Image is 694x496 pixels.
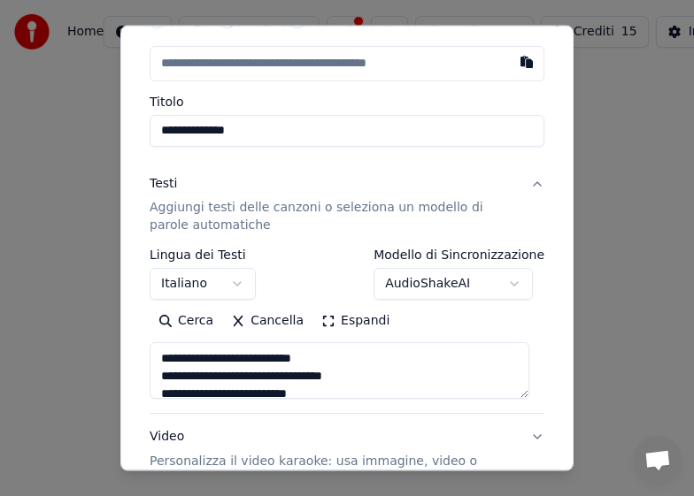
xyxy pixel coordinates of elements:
div: Testi [150,174,177,192]
div: TestiAggiungi testi delle canzoni o seleziona un modello di parole automatiche [150,248,544,413]
button: Cerca [150,307,222,335]
button: Espandi [312,307,398,335]
button: Cancella [222,307,312,335]
div: Video [150,428,516,488]
p: Aggiungi testi delle canzoni o seleziona un modello di parole automatiche [150,199,516,234]
label: Video [242,14,276,27]
label: Lingua dei Testi [150,248,256,261]
label: Audio [171,14,206,27]
label: URL [312,14,336,27]
button: TestiAggiungi testi delle canzoni o seleziona un modello di parole automatiche [150,160,544,248]
label: Modello di Sincronizzazione [374,248,544,261]
label: Titolo [150,95,544,107]
p: Personalizza il video karaoke: usa immagine, video o colore [150,453,516,488]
